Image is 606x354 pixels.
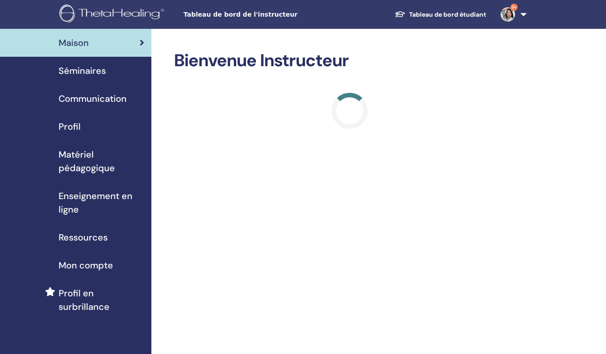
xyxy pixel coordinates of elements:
[59,286,144,313] span: Profil en surbrillance
[59,92,127,105] span: Communication
[501,7,515,22] img: default.jpg
[387,6,493,23] a: Tableau de bord étudiant
[59,120,81,133] span: Profil
[395,10,406,18] img: graduation-cap-white.svg
[59,189,144,216] span: Enseignement en ligne
[59,148,144,175] span: Matériel pédagogique
[59,231,108,244] span: Ressources
[183,10,319,19] span: Tableau de bord de l'instructeur
[59,64,106,77] span: Séminaires
[59,5,167,25] img: logo.png
[59,259,113,272] span: Mon compte
[59,36,89,50] span: Maison
[510,4,518,11] span: 9+
[174,50,525,71] h2: Bienvenue Instructeur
